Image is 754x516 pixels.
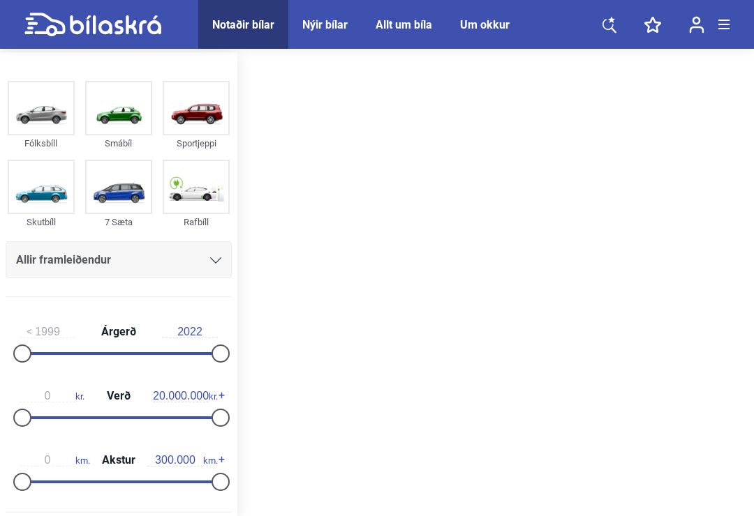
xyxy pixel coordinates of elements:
div: Skutbíll [8,214,75,230]
span: Akstur [98,455,139,466]
span: kr. [153,390,218,402]
span: Verð [103,390,134,402]
span: km. [147,454,218,466]
a: Notaðir bílar [212,18,274,31]
div: 7 Sæta [85,214,152,230]
span: kr. [20,390,84,402]
img: user-login.svg [689,16,704,33]
a: Nýir bílar [302,18,348,31]
span: Allir framleiðendur [16,250,111,270]
span: km. [20,454,90,466]
span: Árgerð [98,326,140,337]
div: Rafbíll [163,214,230,230]
div: Fólksbíll [8,135,75,151]
a: Um okkur [460,18,510,31]
div: Sportjeppi [163,135,230,151]
div: Smábíl [85,135,152,151]
a: Allt um bíla [376,18,432,31]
